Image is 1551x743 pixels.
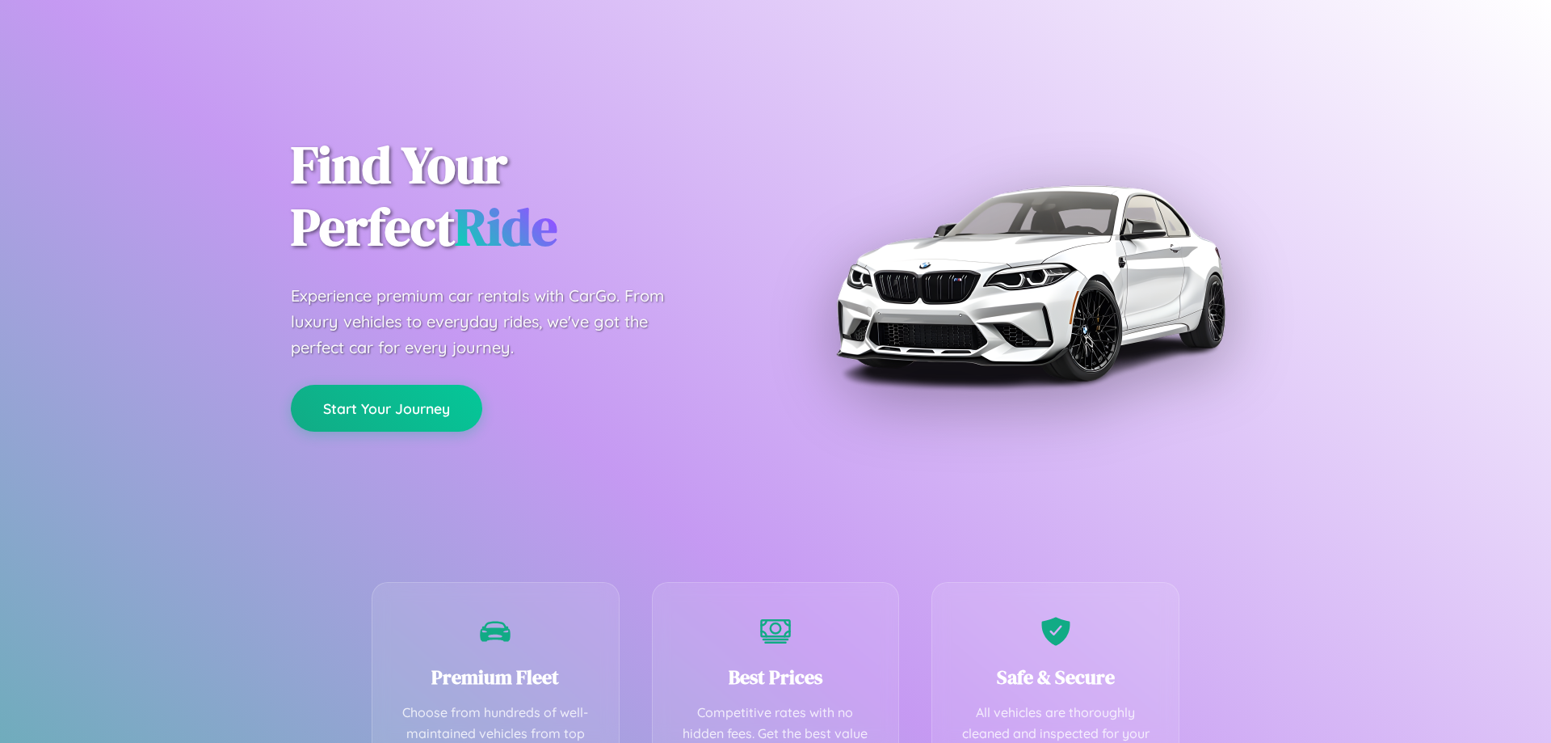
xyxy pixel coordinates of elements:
[828,81,1232,485] img: Premium BMW car rental vehicle
[455,192,557,262] span: Ride
[956,664,1154,690] h3: Safe & Secure
[291,385,482,432] button: Start Your Journey
[397,664,595,690] h3: Premium Fleet
[291,134,751,259] h1: Find Your Perfect
[291,283,695,361] p: Experience premium car rentals with CarGo. From luxury vehicles to everyday rides, we've got the ...
[677,664,875,690] h3: Best Prices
